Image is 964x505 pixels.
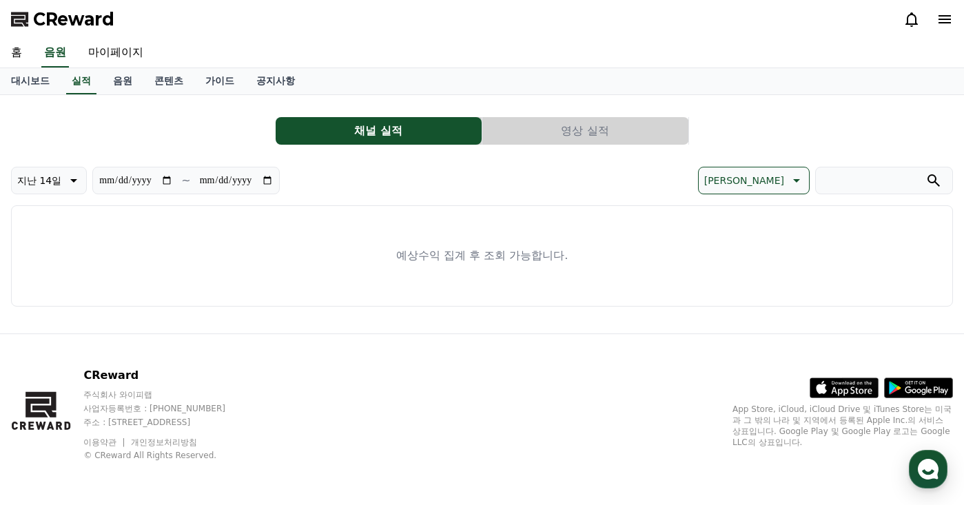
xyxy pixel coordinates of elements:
p: 예상수익 집계 후 조회 가능합니다. [396,247,568,264]
p: 지난 14일 [17,171,61,190]
p: ~ [181,172,190,189]
a: 마이페이지 [77,39,154,68]
span: CReward [33,8,114,30]
p: 사업자등록번호 : [PHONE_NUMBER] [83,403,252,414]
a: CReward [11,8,114,30]
p: [PERSON_NAME] [704,171,784,190]
a: 가이드 [194,68,245,94]
p: 주소 : [STREET_ADDRESS] [83,417,252,428]
button: 영상 실적 [482,117,688,145]
a: 음원 [41,39,69,68]
p: App Store, iCloud, iCloud Drive 및 iTunes Store는 미국과 그 밖의 나라 및 지역에서 등록된 Apple Inc.의 서비스 상표입니다. Goo... [732,404,953,448]
button: 채널 실적 [276,117,482,145]
a: 공지사항 [245,68,306,94]
p: 주식회사 와이피랩 [83,389,252,400]
button: 지난 14일 [11,167,87,194]
a: 음원 [102,68,143,94]
button: [PERSON_NAME] [698,167,810,194]
a: 실적 [66,68,96,94]
a: 영상 실적 [482,117,689,145]
a: 개인정보처리방침 [131,437,197,447]
p: CReward [83,367,252,384]
p: © CReward All Rights Reserved. [83,450,252,461]
a: 이용약관 [83,437,127,447]
a: 콘텐츠 [143,68,194,94]
a: 채널 실적 [276,117,482,145]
